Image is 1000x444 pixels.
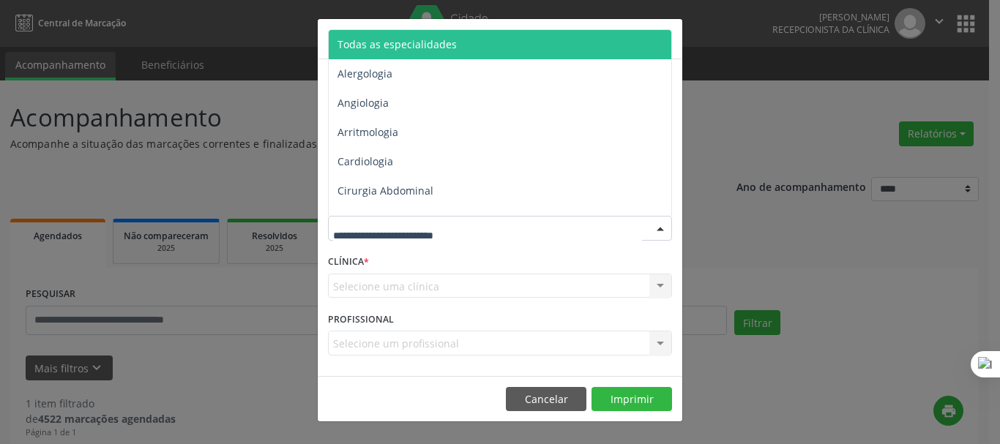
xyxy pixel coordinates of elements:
[328,251,369,274] label: CLÍNICA
[653,19,682,55] button: Close
[337,213,428,227] span: Cirurgia Bariatrica
[506,387,586,412] button: Cancelar
[592,387,672,412] button: Imprimir
[337,125,398,139] span: Arritmologia
[337,37,457,51] span: Todas as especialidades
[328,29,496,48] h5: Relatório de agendamentos
[328,308,394,331] label: PROFISSIONAL
[337,184,433,197] span: Cirurgia Abdominal
[337,154,393,168] span: Cardiologia
[337,67,392,80] span: Alergologia
[337,96,389,110] span: Angiologia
